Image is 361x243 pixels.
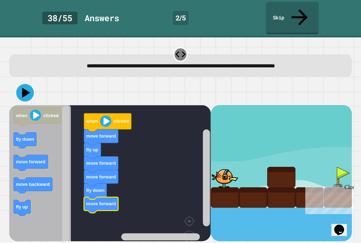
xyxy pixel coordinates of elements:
[43,113,59,118] text: clicked
[16,159,45,164] text: move forward
[86,134,116,139] text: move forward
[9,105,211,241] div: Blockly Workspace
[114,119,129,124] text: clicked
[16,113,27,118] text: when
[16,182,50,187] text: move backward
[86,174,116,180] text: move forward
[173,11,189,25] div: 2 / 5
[302,184,354,214] iframe: chat widget
[266,2,319,34] a: Skip
[3,3,49,45] div: Chat with us now!Close
[86,160,116,166] text: move forward
[86,188,104,193] text: fly down
[16,204,28,209] text: fly up
[42,12,78,24] div: 38 / 55
[331,215,354,236] iframe: chat widget
[86,147,98,152] text: fly up
[86,201,116,207] text: move forward
[86,119,98,124] text: when
[16,136,34,142] text: fly down
[85,12,119,24] div: Answer s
